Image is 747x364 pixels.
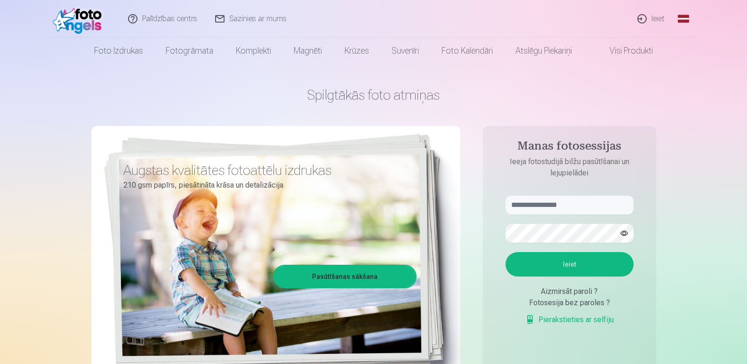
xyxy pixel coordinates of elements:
h1: Spilgtākās foto atmiņas [91,87,656,103]
a: Foto kalendāri [430,38,504,64]
a: Visi produkti [583,38,664,64]
a: Fotogrāmata [154,38,225,64]
div: Fotosesija bez paroles ? [506,297,634,309]
a: Pasūtīšanas sākšana [274,266,415,287]
a: Magnēti [282,38,333,64]
div: Aizmirsāt paroli ? [506,286,634,297]
p: Ieeja fotostudijā bilžu pasūtīšanai un lejupielādei [496,156,643,179]
h4: Manas fotosessijas [496,139,643,156]
p: 210 gsm papīrs, piesātināta krāsa un detalizācija [123,179,410,192]
a: Atslēgu piekariņi [504,38,583,64]
img: /fa1 [53,4,107,34]
h3: Augstas kvalitātes fotoattēlu izdrukas [123,162,410,179]
a: Krūzes [333,38,380,64]
a: Foto izdrukas [83,38,154,64]
a: Suvenīri [380,38,430,64]
a: Pierakstieties ar selfiju [525,314,614,325]
a: Komplekti [225,38,282,64]
button: Ieiet [506,252,634,277]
